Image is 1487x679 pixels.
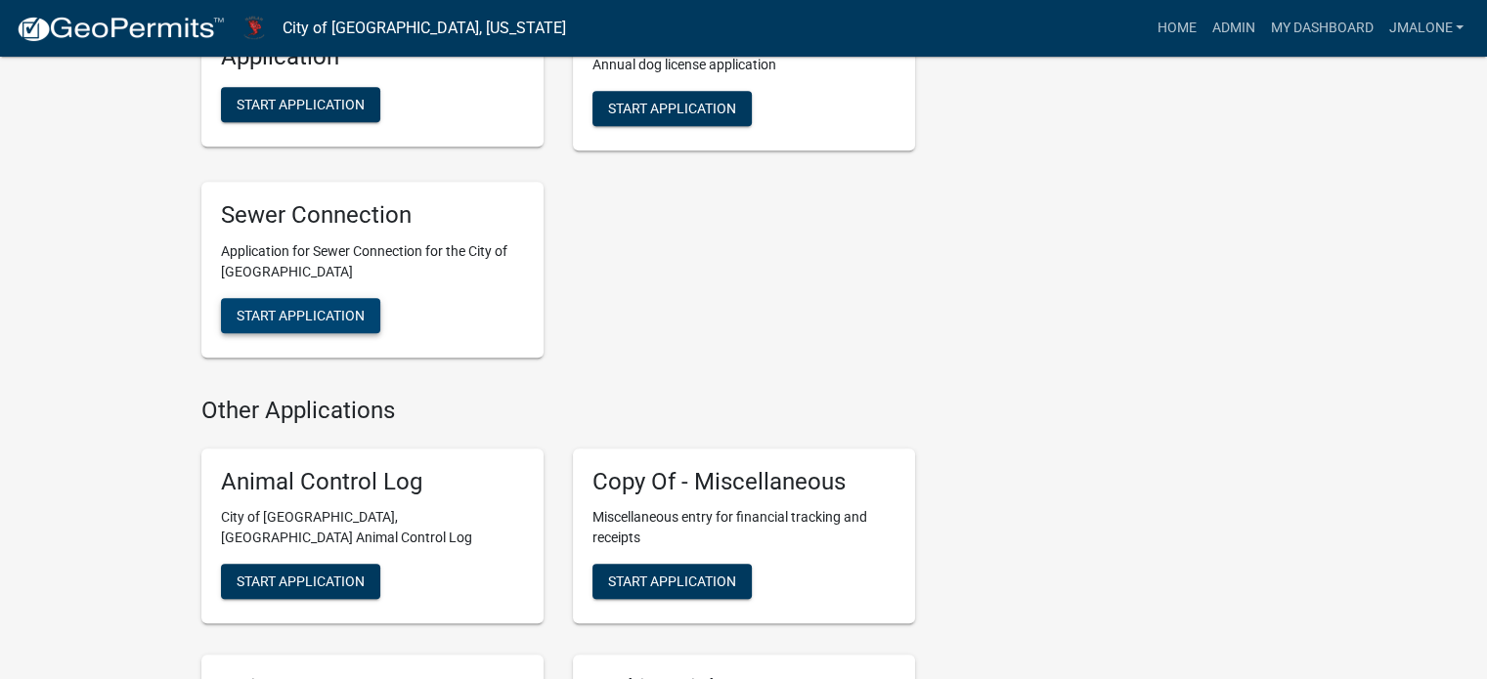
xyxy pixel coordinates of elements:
span: Start Application [608,573,736,589]
p: City of [GEOGRAPHIC_DATA], [GEOGRAPHIC_DATA] Animal Control Log [221,507,524,548]
span: Start Application [237,307,365,322]
button: Start Application [592,564,752,599]
button: Start Application [221,564,380,599]
h5: Animal Control Log [221,468,524,496]
button: Start Application [221,87,380,122]
span: Start Application [237,573,365,589]
button: Start Application [221,298,380,333]
p: Miscellaneous entry for financial tracking and receipts [592,507,896,548]
p: Application for Sewer Connection for the City of [GEOGRAPHIC_DATA] [221,241,524,282]
a: Admin [1203,10,1262,47]
button: Start Application [592,91,752,126]
h4: Other Applications [201,397,915,425]
a: My Dashboard [1262,10,1380,47]
p: Annual dog license application [592,55,896,75]
span: Start Application [237,96,365,111]
img: City of Harlan, Iowa [241,15,267,41]
h5: Copy Of - Miscellaneous [592,468,896,496]
span: Start Application [608,101,736,116]
h5: Sewer Connection [221,201,524,230]
a: Home [1149,10,1203,47]
a: JMalone [1380,10,1471,47]
a: City of [GEOGRAPHIC_DATA], [US_STATE] [283,12,566,45]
